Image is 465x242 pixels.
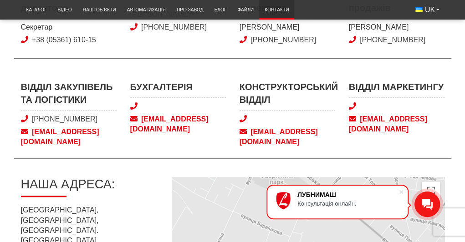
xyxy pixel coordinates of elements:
[21,177,157,197] h2: Наша адреса:
[240,127,335,147] a: [EMAIL_ADDRESS][DOMAIN_NAME]
[21,22,117,32] span: Секретар
[297,200,399,207] div: Консультація онлайн.
[349,22,445,32] span: [PERSON_NAME]
[32,36,96,44] a: +38 (05361) 610-15
[130,81,226,97] span: Бухгалтерія
[21,2,52,17] a: Каталог
[52,2,77,17] a: Відео
[209,2,232,17] a: Блог
[240,81,335,110] span: Конструкторський відділ
[297,191,399,198] div: ЛУБНИМАШ
[360,36,425,44] a: [PHONE_NUMBER]
[141,23,207,31] a: [PHONE_NUMBER]
[422,181,440,200] button: Перемкнути повноекранний режим
[171,2,209,17] a: Про завод
[410,2,445,18] button: UK
[250,36,316,44] a: [PHONE_NUMBER]
[77,2,122,17] a: Наші об’єкти
[232,2,259,17] a: Файли
[21,81,117,110] span: Відділ закупівель та логістики
[122,2,171,17] a: Автоматизація
[425,5,435,15] span: UK
[415,7,423,12] img: Українська
[349,114,445,135] a: [EMAIL_ADDRESS][DOMAIN_NAME]
[259,2,294,17] a: Контакти
[32,115,97,123] a: [PHONE_NUMBER]
[240,22,335,32] span: [PERSON_NAME]
[21,127,117,147] a: [EMAIL_ADDRESS][DOMAIN_NAME]
[349,81,445,97] span: Відділ маркетингу
[130,114,226,135] a: [EMAIL_ADDRESS][DOMAIN_NAME]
